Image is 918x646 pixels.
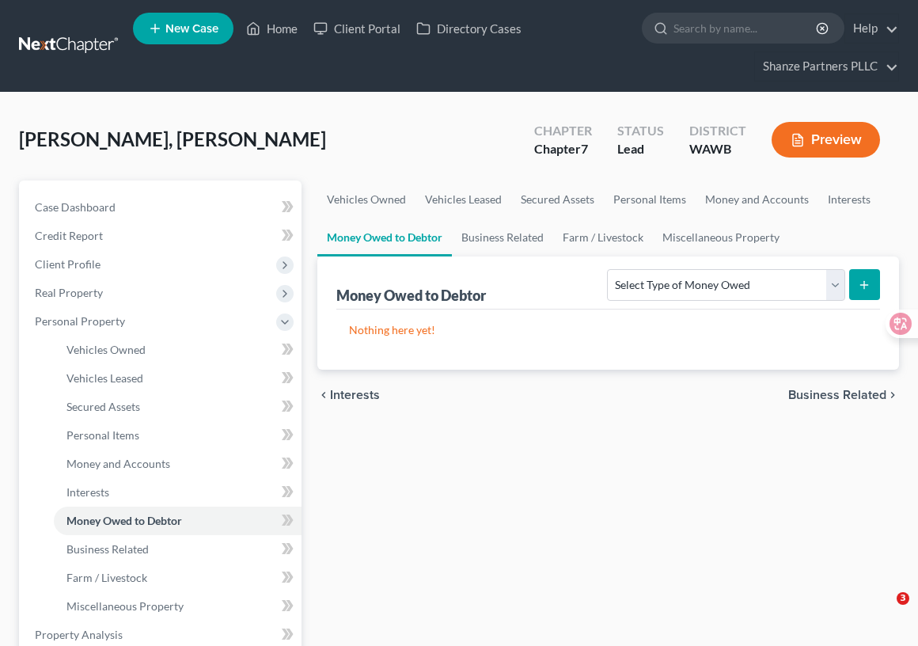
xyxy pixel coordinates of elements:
[617,140,664,158] div: Lead
[54,478,302,507] a: Interests
[897,592,909,605] span: 3
[511,180,604,218] a: Secured Assets
[22,193,302,222] a: Case Dashboard
[54,564,302,592] a: Farm / Livestock
[617,122,664,140] div: Status
[581,141,588,156] span: 7
[35,200,116,214] span: Case Dashboard
[66,371,143,385] span: Vehicles Leased
[452,218,553,256] a: Business Related
[604,180,696,218] a: Personal Items
[54,336,302,364] a: Vehicles Owned
[66,428,139,442] span: Personal Items
[35,314,125,328] span: Personal Property
[317,389,330,401] i: chevron_left
[54,393,302,421] a: Secured Assets
[317,389,380,401] button: chevron_left Interests
[689,140,746,158] div: WAWB
[238,14,305,43] a: Home
[54,507,302,535] a: Money Owed to Debtor
[336,286,489,305] div: Money Owed to Debtor
[534,140,592,158] div: Chapter
[534,122,592,140] div: Chapter
[673,13,818,43] input: Search by name...
[696,180,818,218] a: Money and Accounts
[408,14,529,43] a: Directory Cases
[66,400,140,413] span: Secured Assets
[755,52,898,81] a: Shanze Partners PLLC
[317,180,415,218] a: Vehicles Owned
[19,127,326,150] span: [PERSON_NAME], [PERSON_NAME]
[845,14,898,43] a: Help
[788,389,886,401] span: Business Related
[66,542,149,556] span: Business Related
[66,457,170,470] span: Money and Accounts
[886,389,899,401] i: chevron_right
[788,389,899,401] button: Business Related chevron_right
[35,229,103,242] span: Credit Report
[818,180,880,218] a: Interests
[54,535,302,564] a: Business Related
[864,592,902,630] iframe: Intercom live chat
[689,122,746,140] div: District
[330,389,380,401] span: Interests
[54,364,302,393] a: Vehicles Leased
[349,322,867,338] p: Nothing here yet!
[22,222,302,250] a: Credit Report
[66,599,184,613] span: Miscellaneous Property
[66,485,109,499] span: Interests
[653,218,789,256] a: Miscellaneous Property
[772,122,880,158] button: Preview
[66,571,147,584] span: Farm / Livestock
[54,592,302,621] a: Miscellaneous Property
[553,218,653,256] a: Farm / Livestock
[305,14,408,43] a: Client Portal
[35,286,103,299] span: Real Property
[415,180,511,218] a: Vehicles Leased
[54,450,302,478] a: Money and Accounts
[35,628,123,641] span: Property Analysis
[66,343,146,356] span: Vehicles Owned
[317,218,452,256] a: Money Owed to Debtor
[54,421,302,450] a: Personal Items
[66,514,182,527] span: Money Owed to Debtor
[165,23,218,35] span: New Case
[35,257,101,271] span: Client Profile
